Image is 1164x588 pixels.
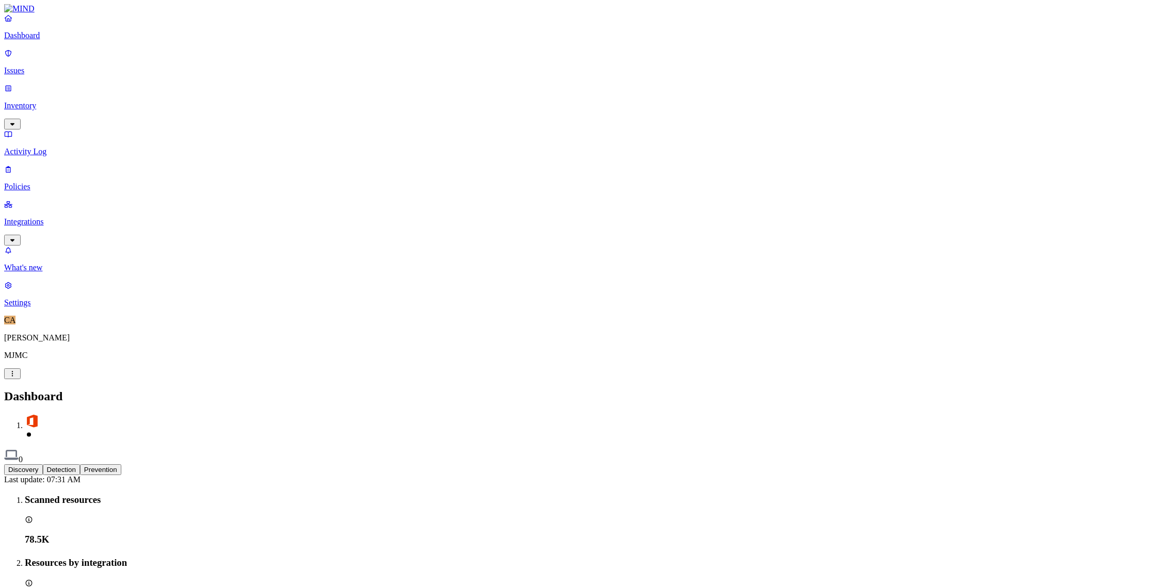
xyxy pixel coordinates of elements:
[4,200,1160,244] a: Integrations
[4,351,1160,360] p: MJMC
[4,84,1160,128] a: Inventory
[4,298,1160,307] p: Settings
[25,414,39,428] img: svg%3e
[80,464,121,475] button: Prevention
[4,165,1160,191] a: Policies
[4,129,1160,156] a: Activity Log
[4,101,1160,110] p: Inventory
[43,464,80,475] button: Detection
[4,48,1160,75] a: Issues
[4,31,1160,40] p: Dashboard
[4,464,43,475] button: Discovery
[4,147,1160,156] p: Activity Log
[4,4,1160,13] a: MIND
[4,316,15,324] span: CA
[4,448,19,462] img: svg%3e
[4,389,1160,403] h2: Dashboard
[4,4,35,13] img: MIND
[4,263,1160,272] p: What's new
[4,246,1160,272] a: What's new
[4,281,1160,307] a: Settings
[19,455,23,464] span: 0
[4,217,1160,226] p: Integrations
[25,534,1160,545] h3: 78.5K
[4,333,1160,342] p: [PERSON_NAME]
[4,66,1160,75] p: Issues
[25,494,1160,505] h3: Scanned resources
[25,557,1160,568] h3: Resources by integration
[4,182,1160,191] p: Policies
[4,13,1160,40] a: Dashboard
[4,475,81,484] span: Last update: 07:31 AM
